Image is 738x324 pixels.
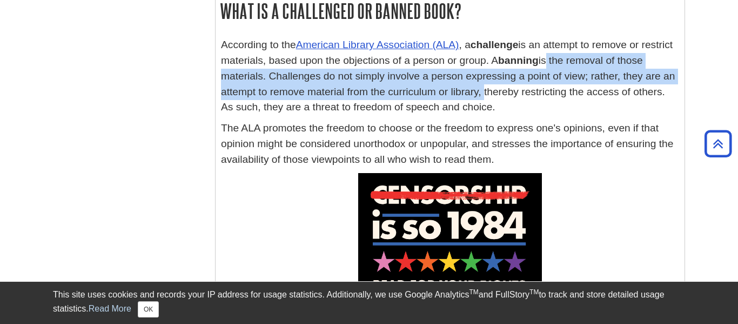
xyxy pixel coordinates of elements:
[469,288,478,296] sup: TM
[498,55,539,66] strong: banning
[89,304,131,313] a: Read More
[221,37,679,115] p: According to the , a is an attempt to remove or restrict materials, based upon the objections of ...
[701,136,735,151] a: Back to Top
[529,288,539,296] sup: TM
[53,288,685,318] div: This site uses cookies and records your IP address for usage statistics. Additionally, we use Goo...
[221,121,679,167] p: The ALA promotes the freedom to choose or the freedom to express one's opinions, even if that opi...
[138,301,159,318] button: Close
[296,39,459,50] a: American Library Association (ALA)
[471,39,519,50] strong: challenge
